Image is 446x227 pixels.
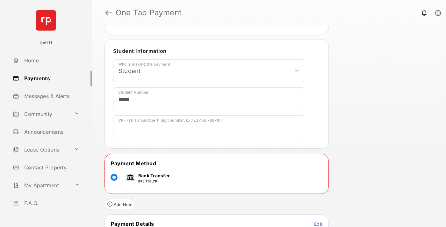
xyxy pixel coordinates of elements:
[10,106,72,122] a: Community
[10,160,92,175] a: Contact Property
[111,221,154,227] span: Payment Details
[36,10,56,31] img: svg+xml;base64,PHN2ZyB4bWxucz0iaHR0cDovL3d3dy53My5vcmcvMjAwMC9zdmciIHdpZHRoPSI2NCIgaGVpZ2h0PSI2NC...
[314,221,322,227] button: Edit
[10,195,92,211] a: F.A.Q.
[10,142,72,157] a: Lease Options
[10,89,92,104] a: Messages & Alerts
[116,9,182,17] strong: One Tap Payment
[111,160,156,167] span: Payment Method
[104,199,135,209] button: Add Note
[138,179,170,184] p: BRL 758.78
[138,172,170,179] p: Bank Transfer
[126,174,135,181] img: bank.png
[10,124,92,139] a: Announcements
[10,178,72,193] a: My Apartment
[10,53,92,68] a: Home
[10,71,92,86] a: Payments
[113,48,167,54] span: Student Information
[314,221,322,227] span: Edit
[40,40,53,46] p: Unit11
